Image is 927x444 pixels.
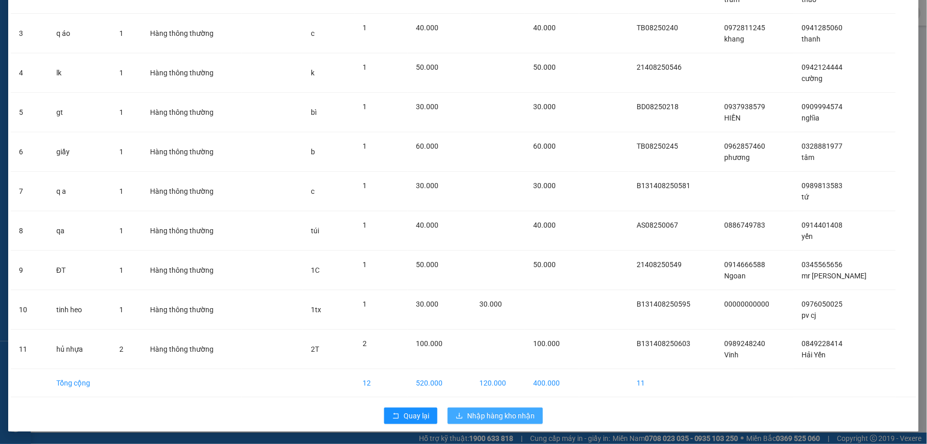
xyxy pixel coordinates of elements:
span: 0886749783 [725,221,766,229]
span: 1C [311,266,320,274]
span: download [456,412,463,420]
span: 1 [119,148,123,156]
button: rollbackQuay lại [384,408,437,424]
span: Quay lại [404,410,429,421]
td: Hàng thông thường [142,211,242,251]
span: 1 [119,227,123,235]
span: AS08250067 [637,221,678,229]
span: 1 [119,266,123,274]
span: 30.000 [416,103,438,111]
td: 4 [11,53,48,93]
span: 30.000 [533,181,556,190]
span: 0941285060 [802,24,842,32]
span: B131408250581 [637,181,690,190]
td: Hàng thông thường [142,53,242,93]
td: 5 [11,93,48,132]
td: Hàng thông thường [142,172,242,211]
span: 60.000 [416,142,438,150]
td: 12 [354,369,408,397]
span: rollback [392,412,399,420]
span: 0942124444 [802,63,842,71]
td: Hàng thông thường [142,14,242,53]
td: Hàng thông thường [142,330,242,369]
span: 1 [119,29,123,37]
td: 400.000 [525,369,579,397]
span: thanh [802,35,820,43]
span: 00000000000 [725,300,770,308]
span: 0914401408 [802,221,842,229]
strong: BIÊN NHẬN GỬI HÀNG HOÁ [35,62,119,69]
span: HIỀN [725,114,741,122]
span: Vinh [725,351,739,359]
span: cường [802,74,823,83]
td: q a [48,172,111,211]
span: 50.000 [416,63,438,71]
td: 10 [11,290,48,330]
span: 0989248240 [725,339,766,348]
td: 9 [11,251,48,290]
span: pv cj [802,311,816,319]
span: 1 [119,306,123,314]
td: 7 [11,172,48,211]
span: 06:13:07 [DATE] [97,46,144,54]
span: 0328881977 [802,142,842,150]
td: hủ nhựa [48,330,111,369]
span: 2T [311,345,319,353]
span: 1 [363,103,367,111]
span: Nơi gửi: [10,71,21,86]
span: 0345565656 [802,260,842,269]
img: logo [10,23,24,49]
span: 40.000 [416,24,438,32]
td: lk [48,53,111,93]
td: Hàng thông thường [142,290,242,330]
span: 0962857460 [725,142,766,150]
td: Hàng thông thường [142,93,242,132]
span: TB08250240 [637,24,678,32]
span: nghĩa [802,114,819,122]
span: Nơi nhận: [78,71,95,86]
td: gt [48,93,111,132]
span: 30.000 [416,181,438,190]
td: ĐT [48,251,111,290]
span: 0937938579 [725,103,766,111]
td: Hàng thông thường [142,251,242,290]
span: phương [725,153,750,162]
span: Ngoan [725,272,746,280]
span: TB08250245 [637,142,678,150]
td: 120.000 [471,369,525,397]
span: c [311,29,314,37]
span: PV Cư Jút [35,72,57,77]
span: c [311,187,314,195]
span: CJ08250191 [103,38,144,46]
td: tinh heo [48,290,111,330]
span: b [311,148,315,156]
td: giầy [48,132,111,172]
span: 30.000 [533,103,556,111]
span: 1tx [311,306,321,314]
td: Hàng thông thường [142,132,242,172]
span: k [311,69,314,77]
span: 1 [119,187,123,195]
span: 0989813583 [802,181,842,190]
span: 1 [363,142,367,150]
td: 11 [628,369,717,397]
span: 1 [363,181,367,190]
span: yến [802,232,813,240]
span: 40.000 [533,221,556,229]
span: 21408250546 [637,63,682,71]
td: 8 [11,211,48,251]
span: 100.000 [416,339,443,348]
span: 2 [363,339,367,348]
span: 1 [119,69,123,77]
span: 30.000 [479,300,502,308]
span: 30.000 [416,300,438,308]
span: 60.000 [533,142,556,150]
span: 1 [363,221,367,229]
span: Nhập hàng kho nhận [467,410,535,421]
td: 11 [11,330,48,369]
td: q áo [48,14,111,53]
td: qa [48,211,111,251]
span: 40.000 [533,24,556,32]
td: 3 [11,14,48,53]
span: 100.000 [533,339,560,348]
